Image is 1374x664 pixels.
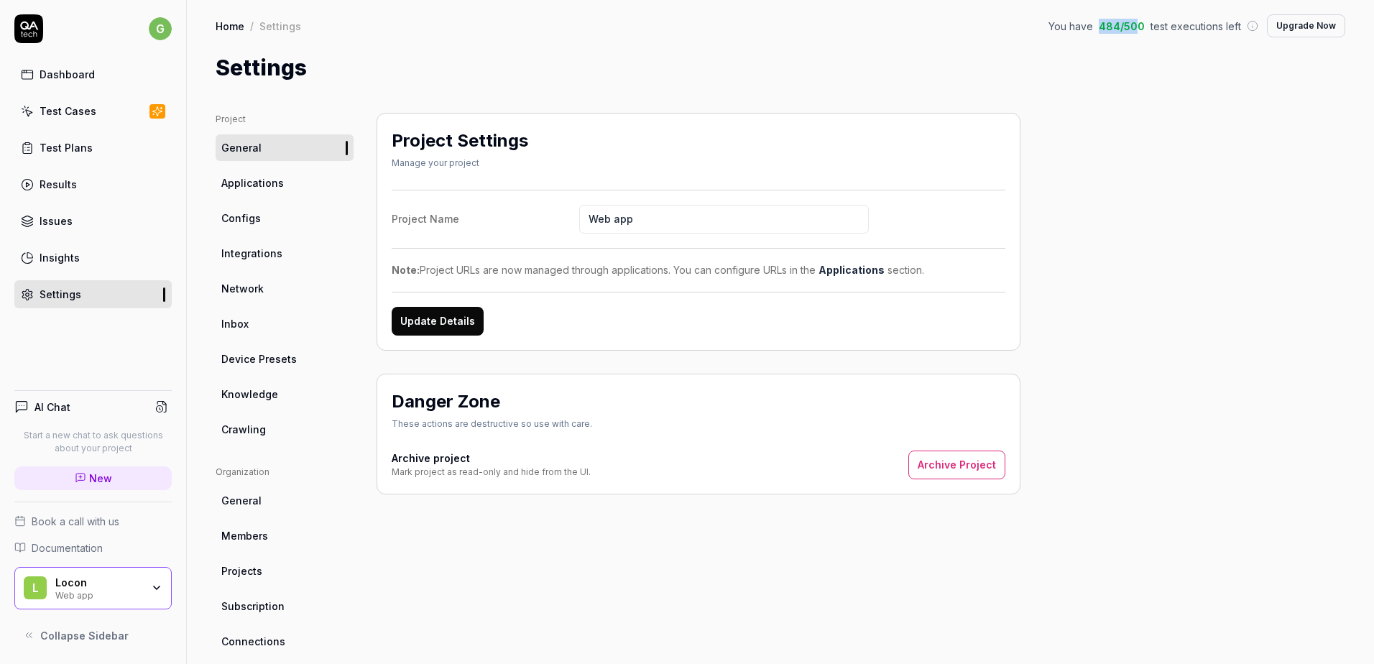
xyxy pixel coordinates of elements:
[14,207,172,235] a: Issues
[32,514,119,529] span: Book a call with us
[216,275,354,302] a: Network
[40,177,77,192] div: Results
[216,310,354,337] a: Inbox
[216,487,354,514] a: General
[149,14,172,43] button: g
[14,466,172,490] a: New
[40,103,96,119] div: Test Cases
[32,540,103,555] span: Documentation
[392,128,528,154] h2: Project Settings
[392,451,591,466] h4: Archive project
[392,262,1005,277] div: Project URLs are now managed through applications. You can configure URLs in the section.
[55,589,142,600] div: Web app
[216,205,354,231] a: Configs
[216,113,354,126] div: Project
[221,563,262,578] span: Projects
[392,389,500,415] h2: Danger Zone
[216,593,354,619] a: Subscription
[221,493,262,508] span: General
[579,205,869,234] input: Project Name
[216,134,354,161] a: General
[221,316,249,331] span: Inbox
[908,451,1005,479] button: Archive Project
[392,307,484,336] button: Update Details
[40,250,80,265] div: Insights
[14,567,172,610] button: LLoconWeb app
[14,621,172,650] button: Collapse Sidebar
[1099,19,1145,34] span: 484 / 500
[40,628,129,643] span: Collapse Sidebar
[14,540,172,555] a: Documentation
[221,281,264,296] span: Network
[1267,14,1345,37] button: Upgrade Now
[24,576,47,599] span: L
[216,522,354,549] a: Members
[392,211,579,226] div: Project Name
[392,418,592,430] div: These actions are destructive so use with care.
[40,287,81,302] div: Settings
[14,244,172,272] a: Insights
[221,634,285,649] span: Connections
[89,471,112,486] span: New
[221,528,268,543] span: Members
[392,264,420,276] strong: Note:
[40,140,93,155] div: Test Plans
[1151,19,1241,34] span: test executions left
[250,19,254,33] div: /
[221,599,285,614] span: Subscription
[40,213,73,229] div: Issues
[216,19,244,33] a: Home
[392,466,591,479] div: Mark project as read-only and hide from the UI.
[14,97,172,125] a: Test Cases
[216,170,354,196] a: Applications
[221,140,262,155] span: General
[216,52,307,84] h1: Settings
[14,60,172,88] a: Dashboard
[221,351,297,366] span: Device Presets
[216,558,354,584] a: Projects
[221,211,261,226] span: Configs
[14,514,172,529] a: Book a call with us
[221,422,266,437] span: Crawling
[216,416,354,443] a: Crawling
[14,429,172,455] p: Start a new chat to ask questions about your project
[216,240,354,267] a: Integrations
[149,17,172,40] span: g
[55,576,142,589] div: Locon
[14,170,172,198] a: Results
[392,157,528,170] div: Manage your project
[216,466,354,479] div: Organization
[216,381,354,407] a: Knowledge
[1048,19,1093,34] span: You have
[221,175,284,190] span: Applications
[14,134,172,162] a: Test Plans
[216,346,354,372] a: Device Presets
[221,387,278,402] span: Knowledge
[259,19,301,33] div: Settings
[34,400,70,415] h4: AI Chat
[819,264,885,276] a: Applications
[14,280,172,308] a: Settings
[40,67,95,82] div: Dashboard
[221,246,282,261] span: Integrations
[216,628,354,655] a: Connections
